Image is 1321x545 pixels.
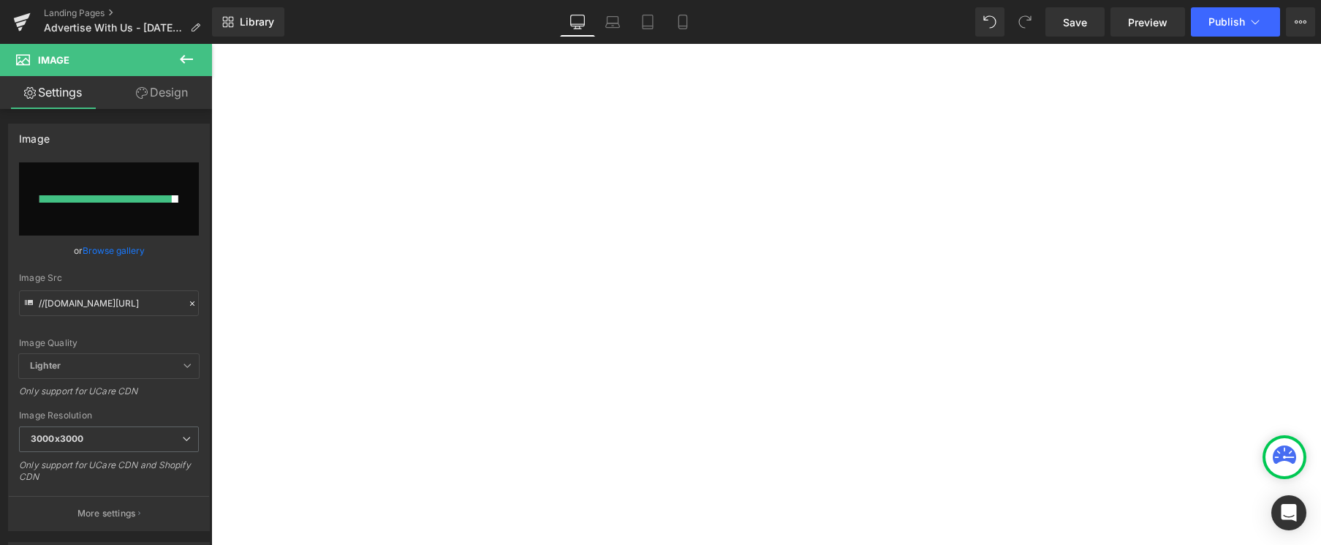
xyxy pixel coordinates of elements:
button: More settings [9,496,209,530]
a: Mobile [665,7,700,37]
div: or [19,243,199,258]
span: Publish [1208,16,1245,28]
div: Open Intercom Messenger [1271,495,1306,530]
b: Lighter [30,360,61,371]
b: 3000x3000 [31,433,83,444]
div: Only support for UCare CDN and Shopify CDN [19,459,199,492]
div: Only support for UCare CDN [19,386,199,407]
div: Image [19,124,50,145]
span: Preview [1128,15,1167,30]
button: Undo [975,7,1004,37]
a: Desktop [560,7,595,37]
span: Library [240,15,274,29]
div: Image Quality [19,338,199,348]
button: Publish [1191,7,1280,37]
button: Redo [1010,7,1040,37]
div: Image Resolution [19,410,199,421]
span: Advertise With Us - [DATE] 10:20:28 [44,22,184,34]
a: Design [109,76,215,109]
span: Image [38,54,69,66]
a: Laptop [595,7,630,37]
a: New Library [212,7,284,37]
span: Save [1063,15,1087,30]
a: Preview [1110,7,1185,37]
p: More settings [77,507,136,520]
a: Landing Pages [44,7,212,19]
input: Link [19,290,199,316]
button: More [1286,7,1315,37]
div: Image Src [19,273,199,283]
a: Tablet [630,7,665,37]
a: Browse gallery [83,238,145,263]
